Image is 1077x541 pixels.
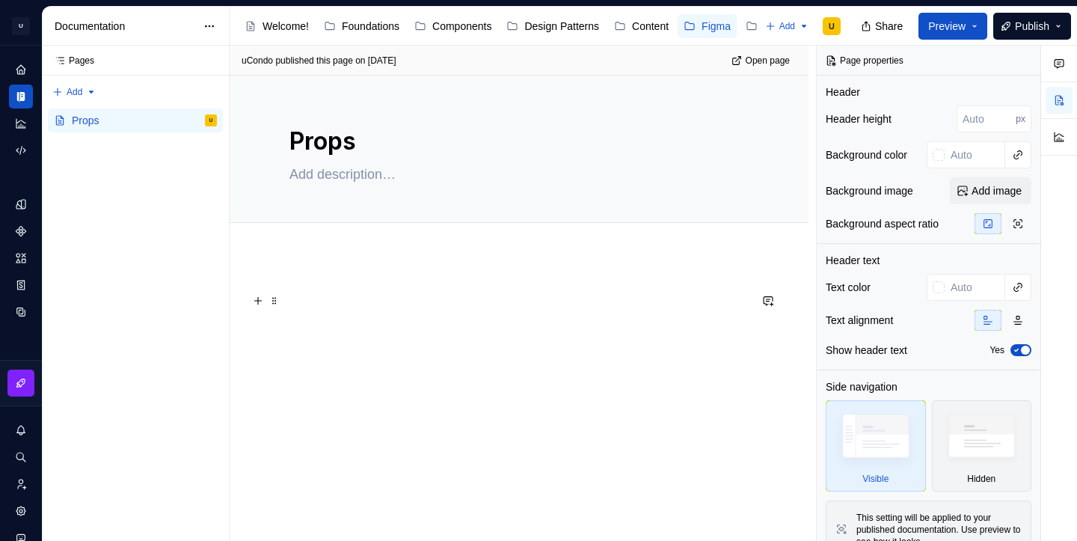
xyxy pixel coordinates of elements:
a: Assets [9,246,33,270]
div: Hidden [932,400,1032,492]
button: U [3,10,39,42]
div: Background color [826,147,907,162]
div: Page tree [48,108,223,132]
a: Content [608,14,675,38]
button: Add [761,16,814,37]
a: Code automation [9,138,33,162]
button: Publish [993,13,1071,40]
span: Share [875,19,903,34]
div: Header text [826,253,880,268]
a: Welcome! [239,14,315,38]
a: Settings [9,499,33,523]
button: Add [48,82,101,103]
a: Home [9,58,33,82]
button: Preview [918,13,987,40]
div: Text color [826,280,871,295]
div: Pages [48,55,94,67]
div: Background aspect ratio [826,216,939,231]
div: Visible [862,473,889,485]
a: Documentation [9,85,33,108]
div: Figma [702,19,731,34]
div: U [209,113,212,128]
div: Props [72,113,99,128]
a: Design tokens [9,192,33,216]
span: uCondo [242,55,273,67]
span: Add image [972,183,1022,198]
div: Header height [826,111,892,126]
a: Figma [678,14,737,38]
span: Open page [746,55,790,67]
a: Data sources [9,300,33,324]
div: Visible [826,400,926,492]
textarea: Props [286,123,746,159]
div: Foundations [342,19,399,34]
div: Documentation [55,19,196,34]
a: Storybook stories [9,273,33,297]
span: Add [779,20,795,32]
div: Side navigation [826,379,897,394]
div: Background image [826,183,913,198]
p: px [1016,113,1025,125]
a: Components [9,219,33,243]
a: Foundations [318,14,405,38]
input: Auto [957,106,1016,132]
input: Auto [945,141,1005,168]
button: Add image [950,177,1031,204]
a: Invite team [9,472,33,496]
button: Notifications [9,418,33,442]
input: Auto [945,274,1005,301]
div: U [829,20,835,32]
label: Yes [989,344,1004,356]
div: Hidden [967,473,995,485]
span: Publish [1015,19,1049,34]
a: Changelog [740,14,820,38]
div: U [12,17,30,35]
div: Page tree [239,11,758,41]
div: Design Patterns [524,19,599,34]
a: Components [408,14,497,38]
div: published this page on [DATE] [275,55,396,67]
div: Text alignment [826,313,893,328]
div: Content [632,19,669,34]
div: Components [432,19,491,34]
span: Preview [928,19,966,34]
span: Add [67,86,82,98]
a: Design Patterns [500,14,605,38]
a: PropsU [48,108,223,132]
div: Show header text [826,343,907,358]
a: Open page [727,50,797,71]
a: Analytics [9,111,33,135]
div: Welcome! [263,19,309,34]
div: Header [826,85,860,100]
button: Search ⌘K [9,445,33,469]
button: Share [853,13,912,40]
